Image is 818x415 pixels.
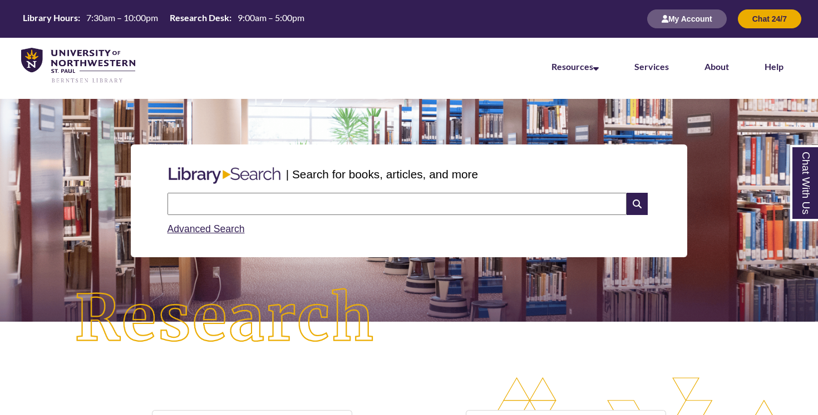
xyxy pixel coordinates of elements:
[738,9,801,28] button: Chat 24/7
[21,48,135,84] img: UNWSP Library Logo
[765,61,783,72] a: Help
[167,223,245,234] a: Advanced Search
[163,163,286,188] img: Libary Search
[634,61,669,72] a: Services
[41,255,410,383] img: Research
[738,14,801,23] a: Chat 24/7
[627,193,648,215] i: Search
[551,61,599,72] a: Resources
[18,12,309,27] a: Hours Today
[18,12,82,24] th: Library Hours:
[286,166,478,183] p: | Search for books, articles, and more
[238,12,304,23] span: 9:00am – 5:00pm
[704,61,729,72] a: About
[647,9,727,28] button: My Account
[165,12,233,24] th: Research Desk:
[18,12,309,26] table: Hours Today
[647,14,727,23] a: My Account
[86,12,158,23] span: 7:30am – 10:00pm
